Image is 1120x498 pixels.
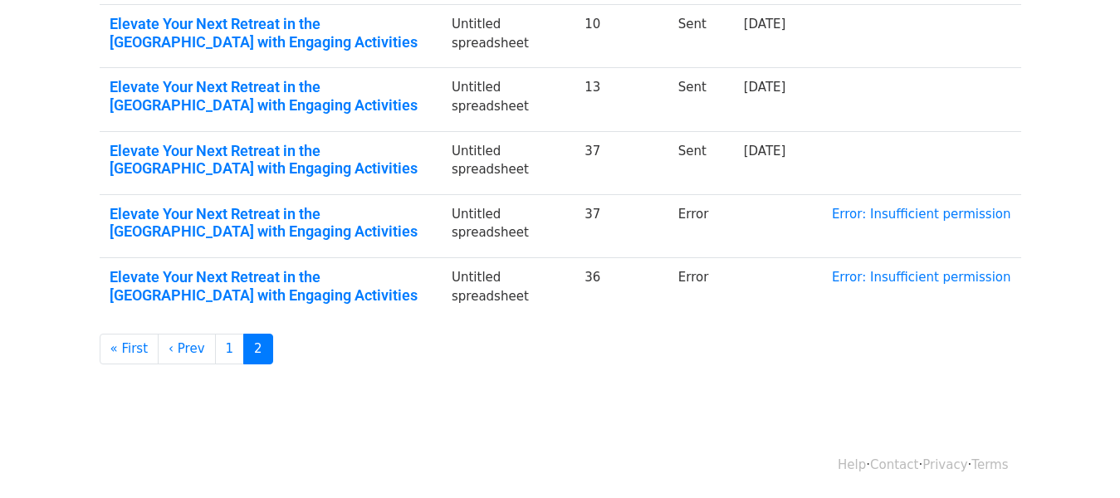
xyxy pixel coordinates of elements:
a: ‹ Prev [158,334,216,364]
td: Untitled spreadsheet [442,194,575,257]
a: « First [100,334,159,364]
a: 2 [243,334,273,364]
td: 37 [575,194,668,257]
td: 10 [575,5,668,68]
td: 36 [575,258,668,321]
a: Help [838,457,866,472]
iframe: Chat Widget [1037,418,1120,498]
a: [DATE] [744,144,786,159]
a: Elevate Your Next Retreat in the [GEOGRAPHIC_DATA] with Engaging Activities [110,142,432,178]
a: Elevate Your Next Retreat in the [GEOGRAPHIC_DATA] with Engaging Activities [110,205,432,241]
a: Elevate Your Next Retreat in the [GEOGRAPHIC_DATA] with Engaging Activities [110,15,432,51]
a: Error: Insufficient permission [832,207,1011,222]
td: Sent [668,5,734,68]
a: Terms [971,457,1008,472]
td: Untitled spreadsheet [442,131,575,194]
a: [DATE] [744,80,786,95]
td: Error [668,258,734,321]
a: Error: Insufficient permission [832,270,1011,285]
td: 13 [575,68,668,131]
a: 1 [215,334,245,364]
td: Untitled spreadsheet [442,258,575,321]
td: Untitled spreadsheet [442,5,575,68]
a: Elevate Your Next Retreat in the [GEOGRAPHIC_DATA] with Engaging Activities [110,78,432,114]
td: 37 [575,131,668,194]
a: Contact [870,457,918,472]
td: Sent [668,131,734,194]
td: Untitled spreadsheet [442,68,575,131]
a: [DATE] [744,17,786,32]
td: Error [668,194,734,257]
a: Privacy [922,457,967,472]
td: Sent [668,68,734,131]
a: Elevate Your Next Retreat in the [GEOGRAPHIC_DATA] with Engaging Activities [110,268,432,304]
